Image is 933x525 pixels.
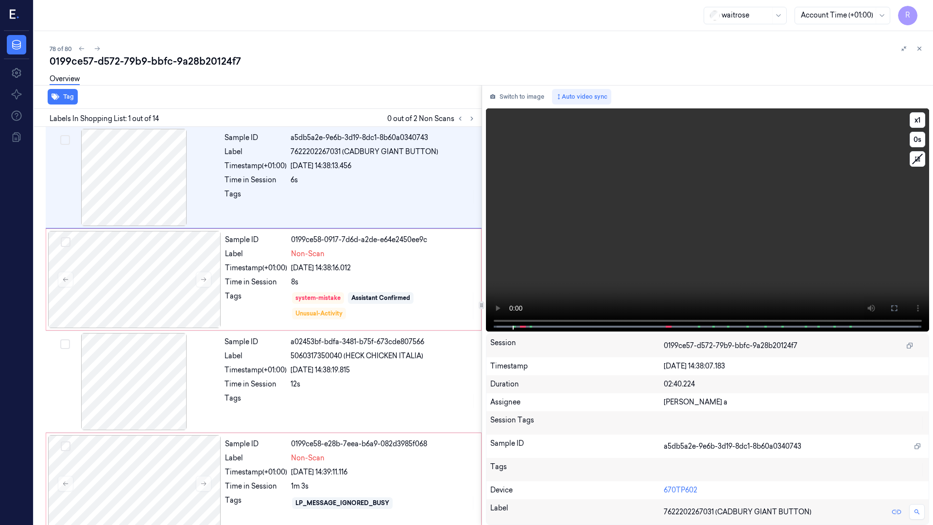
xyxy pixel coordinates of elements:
[291,351,423,361] span: 5060317350040 (HECK CHICKEN ITALIA)
[295,309,343,318] div: Unusual-Activity
[50,54,925,68] div: 0199ce57-d572-79b9-bbfc-9a28b20124f7
[351,294,410,302] div: Assistant Confirmed
[664,379,925,389] div: 02:40.224
[664,441,801,452] span: a5db5a2e-9e6b-3d19-8dc1-8b60a0340743
[50,74,80,85] a: Overview
[50,114,159,124] span: Labels In Shopping List: 1 out of 14
[291,161,476,171] div: [DATE] 14:38:13.456
[225,337,287,347] div: Sample ID
[490,361,664,371] div: Timestamp
[490,397,664,407] div: Assignee
[291,481,475,491] div: 1m 3s
[486,89,548,105] button: Switch to image
[225,379,287,389] div: Time in Session
[490,485,664,495] div: Device
[664,397,925,407] div: [PERSON_NAME] a
[291,379,476,389] div: 12s
[291,147,438,157] span: 7622202267031 (CADBURY GIANT BUTTON)
[387,113,478,124] span: 0 out of 2 Non Scans
[225,263,287,273] div: Timestamp (+01:00)
[291,175,476,185] div: 6s
[291,453,325,463] span: Non-Scan
[225,439,287,449] div: Sample ID
[664,507,812,517] span: 7622202267031 (CADBURY GIANT BUTTON)
[295,499,389,507] div: LP_MESSAGE_IGNORED_BUSY
[225,175,287,185] div: Time in Session
[291,249,325,259] span: Non-Scan
[225,189,287,205] div: Tags
[225,235,287,245] div: Sample ID
[910,112,925,128] button: x1
[225,249,287,259] div: Label
[225,351,287,361] div: Label
[490,379,664,389] div: Duration
[225,393,287,409] div: Tags
[225,133,287,143] div: Sample ID
[291,133,476,143] div: a5db5a2e-9e6b-3d19-8dc1-8b60a0340743
[295,294,341,302] div: system-mistake
[225,161,287,171] div: Timestamp (+01:00)
[291,337,476,347] div: a02453bf-bdfa-3481-b75f-673cde807566
[291,467,475,477] div: [DATE] 14:39:11.116
[664,485,925,495] div: 670TP602
[225,291,287,320] div: Tags
[490,415,664,431] div: Session Tags
[48,89,78,105] button: Tag
[225,277,287,287] div: Time in Session
[291,365,476,375] div: [DATE] 14:38:19.815
[291,235,475,245] div: 0199ce58-0917-7d6d-a2de-e64e2450ee9c
[291,439,475,449] div: 0199ce58-e28b-7eea-b6a9-082d3985f068
[60,339,70,349] button: Select row
[225,495,287,511] div: Tags
[50,45,72,53] span: 78 of 80
[490,438,664,454] div: Sample ID
[61,441,70,451] button: Select row
[898,6,917,25] button: R
[664,341,797,351] span: 0199ce57-d572-79b9-bbfc-9a28b20124f7
[664,361,925,371] div: [DATE] 14:38:07.183
[61,237,70,247] button: Select row
[60,135,70,145] button: Select row
[490,462,664,477] div: Tags
[225,453,287,463] div: Label
[490,338,664,353] div: Session
[910,132,925,147] button: 0s
[225,147,287,157] div: Label
[225,481,287,491] div: Time in Session
[552,89,611,105] button: Auto video sync
[225,467,287,477] div: Timestamp (+01:00)
[291,277,475,287] div: 8s
[490,503,664,521] div: Label
[291,263,475,273] div: [DATE] 14:38:16.012
[225,365,287,375] div: Timestamp (+01:00)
